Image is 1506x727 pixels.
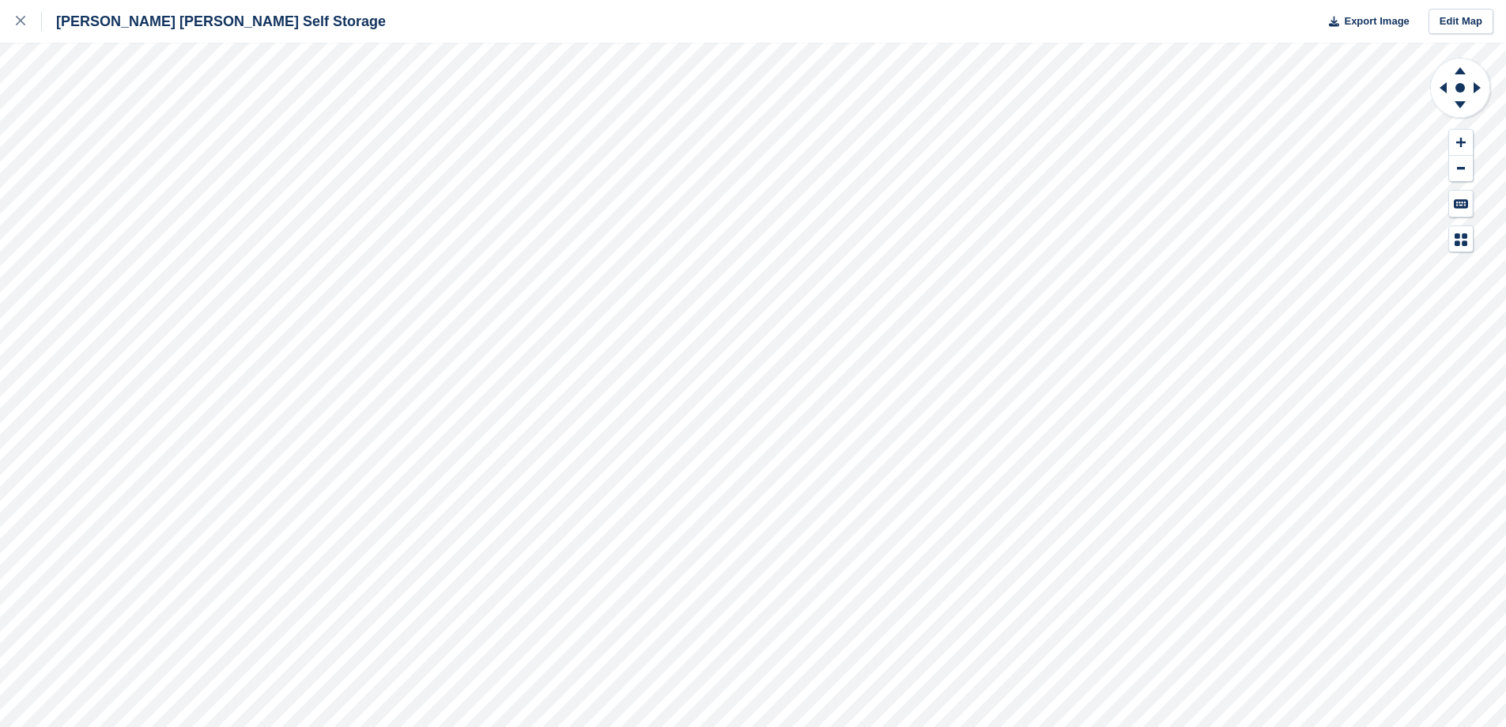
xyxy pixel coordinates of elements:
button: Map Legend [1449,226,1473,252]
div: [PERSON_NAME] [PERSON_NAME] Self Storage [42,12,386,31]
button: Keyboard Shortcuts [1449,191,1473,217]
button: Zoom In [1449,130,1473,156]
span: Export Image [1344,13,1409,29]
button: Zoom Out [1449,156,1473,182]
a: Edit Map [1429,9,1493,35]
button: Export Image [1319,9,1410,35]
